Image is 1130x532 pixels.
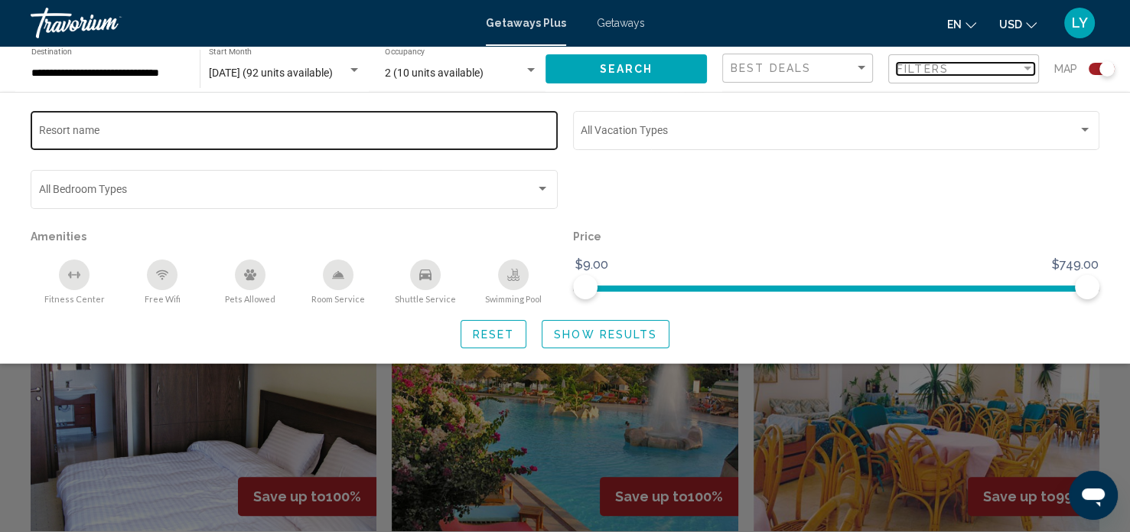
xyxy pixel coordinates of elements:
span: Free Wifi [145,294,181,304]
button: User Menu [1060,7,1099,39]
button: Change currency [999,13,1037,35]
iframe: Button to launch messaging window [1069,471,1118,520]
button: Fitness Center [31,259,119,305]
span: Shuttle Service [395,294,456,304]
a: Travorium [31,8,471,38]
span: Room Service [311,294,365,304]
span: $9.00 [573,253,611,276]
span: LY [1072,15,1088,31]
span: [DATE] (92 units available) [209,67,333,79]
span: Fitness Center [44,294,105,304]
span: USD [999,18,1022,31]
span: Show Results [554,328,657,341]
span: en [947,18,962,31]
span: Filters [897,63,949,75]
button: Show Results [542,320,669,348]
p: Amenities [31,226,558,247]
button: Change language [947,13,976,35]
button: Search [545,54,707,83]
span: Best Deals [731,62,811,74]
button: Swimming Pool [470,259,558,305]
span: 2 (10 units available) [385,67,484,79]
span: $749.00 [1050,253,1101,276]
a: Getaways [597,17,645,29]
mat-select: Sort by [731,62,868,75]
button: Room Service [294,259,382,305]
button: Free Wifi [119,259,207,305]
span: Map [1054,58,1077,80]
button: Shuttle Service [382,259,470,305]
button: Reset [461,320,527,348]
a: Getaways Plus [486,17,566,29]
button: Pets Allowed [207,259,295,305]
button: Filter [888,54,1039,85]
span: Reset [473,328,515,341]
p: Price [573,226,1100,247]
span: Pets Allowed [225,294,275,304]
span: Swimming Pool [485,294,542,304]
span: Search [600,64,653,76]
